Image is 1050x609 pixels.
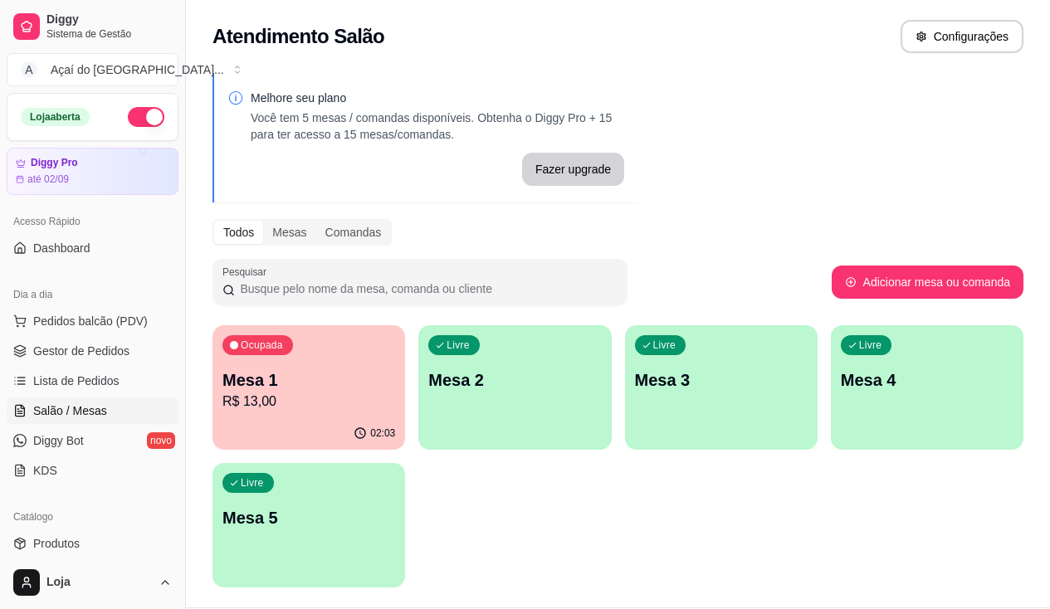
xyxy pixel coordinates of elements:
[841,368,1013,392] p: Mesa 4
[251,90,624,106] p: Melhore seu plano
[241,339,283,352] p: Ocupada
[222,506,395,529] p: Mesa 5
[222,392,395,412] p: R$ 13,00
[251,110,624,143] p: Você tem 5 mesas / comandas disponíveis. Obtenha o Diggy Pro + 15 para ter acesso a 15 mesas/coma...
[832,266,1023,299] button: Adicionar mesa ou comanda
[316,221,391,244] div: Comandas
[222,265,272,279] label: Pesquisar
[522,153,624,186] button: Fazer upgrade
[212,23,384,50] h2: Atendimento Salão
[7,504,178,530] div: Catálogo
[33,535,80,552] span: Produtos
[370,426,395,440] p: 02:03
[7,427,178,454] a: Diggy Botnovo
[222,368,395,392] p: Mesa 1
[263,221,315,244] div: Mesas
[33,313,148,329] span: Pedidos balcão (PDV)
[214,221,263,244] div: Todos
[46,12,172,27] span: Diggy
[7,53,178,86] button: Select a team
[7,530,178,557] a: Produtos
[33,240,90,256] span: Dashboard
[7,563,178,602] button: Loja
[7,457,178,484] a: KDS
[7,308,178,334] button: Pedidos balcão (PDV)
[653,339,676,352] p: Livre
[33,402,107,419] span: Salão / Mesas
[51,61,224,78] div: Açaí do [GEOGRAPHIC_DATA] ...
[901,20,1023,53] button: Configurações
[27,173,69,186] article: até 02/09
[418,325,611,450] button: LivreMesa 2
[7,7,178,46] a: DiggySistema de Gestão
[859,339,882,352] p: Livre
[33,432,84,449] span: Diggy Bot
[7,208,178,235] div: Acesso Rápido
[31,157,78,169] article: Diggy Pro
[428,368,601,392] p: Mesa 2
[21,61,37,78] span: A
[831,325,1023,450] button: LivreMesa 4
[7,338,178,364] a: Gestor de Pedidos
[7,397,178,424] a: Salão / Mesas
[7,148,178,195] a: Diggy Proaté 02/09
[128,107,164,127] button: Alterar Status
[635,368,808,392] p: Mesa 3
[212,325,405,450] button: OcupadaMesa 1R$ 13,0002:03
[21,108,90,126] div: Loja aberta
[212,463,405,587] button: LivreMesa 5
[447,339,470,352] p: Livre
[33,462,57,479] span: KDS
[241,476,264,490] p: Livre
[33,373,120,389] span: Lista de Pedidos
[625,325,818,450] button: LivreMesa 3
[46,27,172,41] span: Sistema de Gestão
[7,368,178,394] a: Lista de Pedidos
[7,235,178,261] a: Dashboard
[46,575,152,590] span: Loja
[235,280,618,297] input: Pesquisar
[7,281,178,308] div: Dia a dia
[33,343,129,359] span: Gestor de Pedidos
